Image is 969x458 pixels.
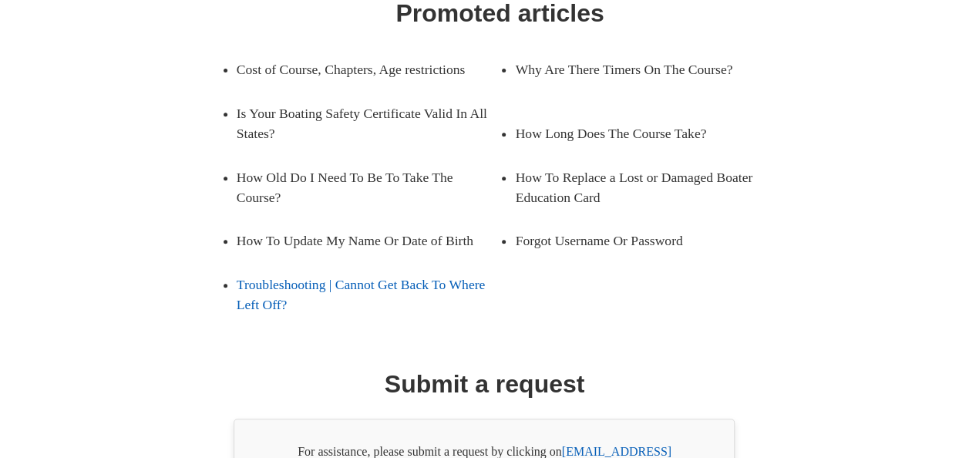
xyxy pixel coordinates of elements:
a: How Old Do I Need To Be To Take The Course? [237,156,477,220]
a: Troubleshooting | Cannot Get Back To Where Left Off? [237,263,500,327]
a: Why Are There Timers On The Course? [515,48,755,91]
a: How To Replace a Lost or Damaged Boater Education Card [515,156,779,220]
a: Forgot Username Or Password [515,219,755,262]
a: How Long Does The Course Take? [515,112,755,155]
a: Cost of Course, Chapters, Age restrictions [237,48,477,91]
a: How To Update My Name Or Date of Birth [237,219,477,262]
h1: Submit a request [385,365,585,402]
a: Is Your Boating Safety Certificate Valid In All States? [237,92,500,156]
